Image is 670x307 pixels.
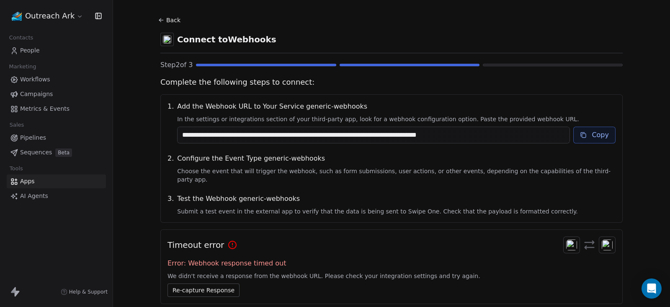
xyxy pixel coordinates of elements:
div: Open Intercom Messenger [642,278,662,299]
span: Test the Webhook generic-webhooks [177,194,616,204]
span: Choose the event that will trigger the webhook, such as form submissions, user actions, or other ... [177,167,616,184]
a: People [7,44,106,57]
span: 2 . [167,153,174,184]
a: Apps [7,174,106,188]
span: Outreach Ark [25,10,75,21]
span: 3 . [167,194,174,216]
a: Help & Support [61,289,108,295]
img: webhooks.svg [602,239,613,250]
button: Re-capture Response [167,284,240,297]
button: Back [157,13,184,28]
span: People [20,46,40,55]
span: Marketing [5,60,40,73]
span: Metrics & Events [20,104,70,113]
a: Pipelines [7,131,106,145]
span: In the settings or integrations section of your third-party app, look for a webhook configuration... [177,115,616,123]
span: Connect to Webhooks [177,34,276,45]
span: Workflows [20,75,50,84]
span: Pipelines [20,133,46,142]
span: Help & Support [69,289,108,295]
button: Copy [573,127,616,143]
a: Workflows [7,73,106,86]
span: AI Agents [20,192,48,200]
span: 1 . [167,101,174,143]
a: AI Agents [7,189,106,203]
span: Sequences [20,148,52,157]
span: Configure the Event Type generic-webhooks [177,153,616,164]
a: Metrics & Events [7,102,106,116]
span: Add the Webhook URL to Your Service generic-webhooks [177,101,616,112]
span: Beta [55,148,72,157]
span: Contacts [5,31,37,44]
span: Campaigns [20,90,53,99]
span: Step 2 of 3 [160,60,193,70]
span: Sales [6,119,28,131]
button: Outreach Ark [10,9,85,23]
span: We didn't receive a response from the webhook URL. Please check your integration settings and try... [167,272,616,280]
span: Timeout error [167,239,224,251]
span: Complete the following steps to connect: [160,77,623,88]
a: SequencesBeta [7,146,106,159]
img: Outreach_Ark_Favicon.png [12,11,22,21]
a: Campaigns [7,87,106,101]
span: Error: Webhook response timed out [167,258,616,268]
span: Tools [6,162,26,175]
span: Apps [20,177,35,186]
img: webhooks.svg [163,35,171,44]
img: swipeonelogo.svg [566,239,577,250]
span: Submit a test event in the external app to verify that the data is being sent to Swipe One. Check... [177,207,616,216]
